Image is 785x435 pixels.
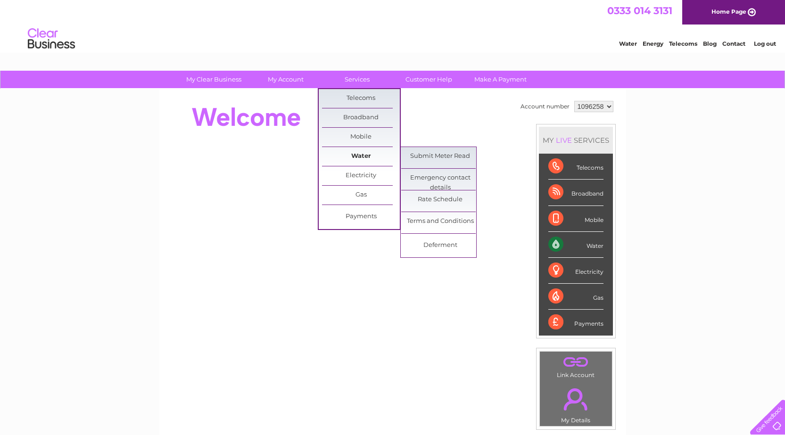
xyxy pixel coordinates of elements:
a: Blog [703,40,717,47]
div: LIVE [554,136,574,145]
a: Payments [322,207,400,226]
div: Mobile [548,206,603,232]
a: Water [619,40,637,47]
a: Deferment [401,236,479,255]
a: Mobile [322,128,400,147]
a: Make A Payment [462,71,539,88]
a: Gas [322,186,400,205]
a: Telecoms [322,89,400,108]
a: Water [322,147,400,166]
div: Payments [548,310,603,335]
a: 0333 014 3131 [607,5,672,16]
a: Terms and Conditions [401,212,479,231]
a: Contact [722,40,745,47]
a: . [542,383,610,416]
div: MY SERVICES [539,127,613,154]
a: Customer Help [390,71,468,88]
a: Telecoms [669,40,697,47]
a: Rate Schedule [401,190,479,209]
div: Gas [548,284,603,310]
a: Broadband [322,108,400,127]
a: Emergency contact details [401,169,479,188]
td: Link Account [539,351,612,381]
a: . [542,354,610,370]
a: Services [318,71,396,88]
img: logo.png [27,25,75,53]
div: Electricity [548,258,603,284]
a: Log out [754,40,776,47]
div: Broadband [548,180,603,205]
a: Electricity [322,166,400,185]
div: Clear Business is a trading name of Verastar Limited (registered in [GEOGRAPHIC_DATA] No. 3667643... [170,5,616,46]
td: Account number [518,98,572,115]
a: My Clear Business [175,71,253,88]
div: Telecoms [548,154,603,180]
div: Water [548,232,603,258]
a: Energy [643,40,663,47]
td: My Details [539,380,612,427]
a: Submit Meter Read [401,147,479,166]
a: My Account [247,71,324,88]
